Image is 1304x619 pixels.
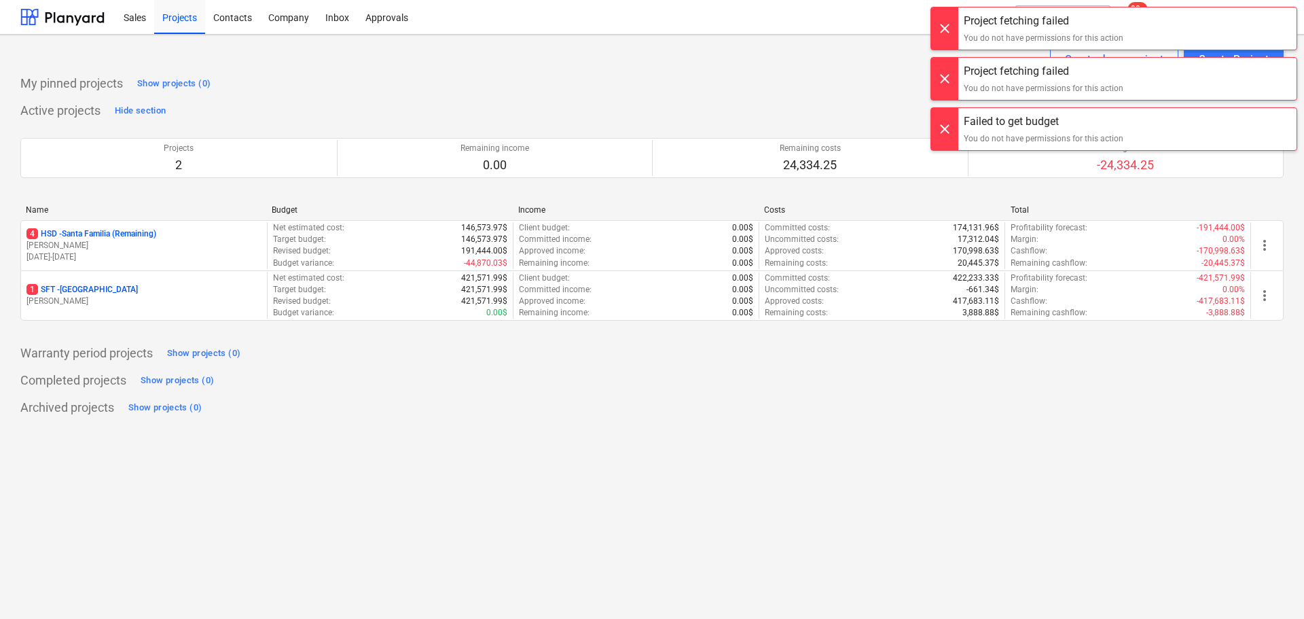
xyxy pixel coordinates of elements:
[1011,245,1047,257] p: Cashflow :
[460,143,529,154] p: Remaining income
[26,228,38,239] span: 4
[732,296,753,307] p: 0.00$
[115,103,166,119] div: Hide section
[26,296,261,307] p: [PERSON_NAME]
[26,240,261,251] p: [PERSON_NAME]
[1088,157,1163,173] p: -24,334.25
[26,284,138,296] p: SFT - [GEOGRAPHIC_DATA]
[273,296,331,307] p: Revised budget :
[964,13,1123,29] div: Project fetching failed
[167,346,240,361] div: Show projects (0)
[1011,296,1047,307] p: Cashflow :
[273,222,344,234] p: Net estimated cost :
[1011,284,1038,296] p: Margin :
[519,272,570,284] p: Client budget :
[273,245,331,257] p: Revised budget :
[953,222,999,234] p: 174,131.96$
[20,400,114,416] p: Archived projects
[1011,222,1087,234] p: Profitability forecast :
[953,272,999,284] p: 422,233.33$
[1197,296,1245,307] p: -417,683.11$
[128,400,202,416] div: Show projects (0)
[518,205,753,215] div: Income
[958,234,999,245] p: 17,312.04$
[1236,554,1304,619] iframe: Chat Widget
[764,205,999,215] div: Costs
[137,370,217,391] button: Show projects (0)
[111,100,169,122] button: Hide section
[958,258,999,269] p: 20,445.37$
[461,284,507,296] p: 421,571.99$
[1222,234,1245,245] p: 0.00%
[1197,222,1245,234] p: -191,444.00$
[486,307,507,319] p: 0.00$
[765,296,824,307] p: Approved costs :
[461,272,507,284] p: 421,571.99$
[966,284,999,296] p: -661.34$
[732,258,753,269] p: 0.00$
[20,372,126,389] p: Completed projects
[765,307,828,319] p: Remaining costs :
[953,245,999,257] p: 170,998.63$
[732,222,753,234] p: 0.00$
[765,284,839,296] p: Uncommitted costs :
[273,234,326,245] p: Target budget :
[780,143,841,154] p: Remaining costs
[765,234,839,245] p: Uncommitted costs :
[1011,205,1246,215] div: Total
[732,307,753,319] p: 0.00$
[953,296,999,307] p: 417,683.11$
[273,284,326,296] p: Target budget :
[1256,237,1273,253] span: more_vert
[1222,284,1245,296] p: 0.00%
[964,32,1123,44] div: You do not have permissions for this action
[26,284,38,295] span: 1
[273,258,334,269] p: Budget variance :
[1011,258,1087,269] p: Remaining cashflow :
[1201,258,1245,269] p: -20,445.37$
[20,345,153,361] p: Warranty period projects
[26,228,156,240] p: HSD - Santa Familia (Remaining)
[1197,245,1245,257] p: -170,998.63$
[164,157,194,173] p: 2
[732,234,753,245] p: 0.00$
[964,82,1123,94] div: You do not have permissions for this action
[20,75,123,92] p: My pinned projects
[519,234,592,245] p: Committed income :
[1011,234,1038,245] p: Margin :
[464,258,507,269] p: -44,870.03$
[962,307,999,319] p: 3,888.88$
[519,284,592,296] p: Committed income :
[1011,272,1087,284] p: Profitability forecast :
[519,245,585,257] p: Approved income :
[732,272,753,284] p: 0.00$
[1011,307,1087,319] p: Remaining cashflow :
[134,73,214,94] button: Show projects (0)
[519,222,570,234] p: Client budget :
[273,307,334,319] p: Budget variance :
[164,143,194,154] p: Projects
[273,272,344,284] p: Net estimated cost :
[780,157,841,173] p: 24,334.25
[964,113,1123,130] div: Failed to get budget
[964,63,1123,79] div: Project fetching failed
[461,222,507,234] p: 146,573.97$
[519,296,585,307] p: Approved income :
[461,296,507,307] p: 421,571.99$
[26,205,261,215] div: Name
[765,222,830,234] p: Committed costs :
[519,258,590,269] p: Remaining income :
[26,228,261,263] div: 4HSD -Santa Familia (Remaining)[PERSON_NAME][DATE]-[DATE]
[164,342,244,364] button: Show projects (0)
[125,397,205,419] button: Show projects (0)
[732,245,753,257] p: 0.00$
[20,103,101,119] p: Active projects
[765,245,824,257] p: Approved costs :
[964,132,1123,145] div: You do not have permissions for this action
[1206,307,1245,319] p: -3,888.88$
[137,76,211,92] div: Show projects (0)
[141,373,214,389] div: Show projects (0)
[765,272,830,284] p: Committed costs :
[519,307,590,319] p: Remaining income :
